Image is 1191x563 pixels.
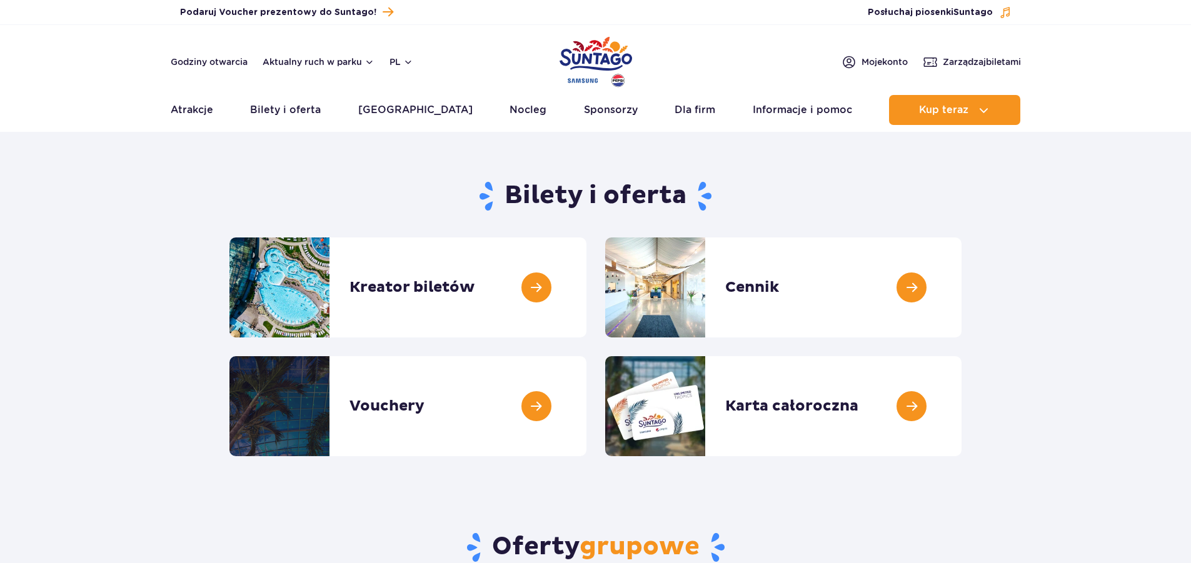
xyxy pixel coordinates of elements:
h1: Bilety i oferta [229,180,962,212]
span: Suntago [953,8,993,17]
a: Atrakcje [171,95,213,125]
a: Mojekonto [842,54,908,69]
button: pl [389,56,413,68]
a: Godziny otwarcia [171,56,248,68]
span: Zarządzaj biletami [943,56,1021,68]
button: Kup teraz [889,95,1020,125]
button: Aktualny ruch w parku [263,57,374,67]
a: [GEOGRAPHIC_DATA] [358,95,473,125]
a: Zarządzajbiletami [923,54,1021,69]
span: Moje konto [862,56,908,68]
span: Posłuchaj piosenki [868,6,993,19]
span: grupowe [580,531,700,562]
a: Sponsorzy [584,95,638,125]
a: Park of Poland [560,31,632,89]
span: Podaruj Voucher prezentowy do Suntago! [180,6,376,19]
a: Nocleg [510,95,546,125]
span: Kup teraz [919,104,968,116]
a: Bilety i oferta [250,95,321,125]
a: Podaruj Voucher prezentowy do Suntago! [180,4,393,21]
a: Informacje i pomoc [753,95,852,125]
button: Posłuchaj piosenkiSuntago [868,6,1012,19]
a: Dla firm [675,95,715,125]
